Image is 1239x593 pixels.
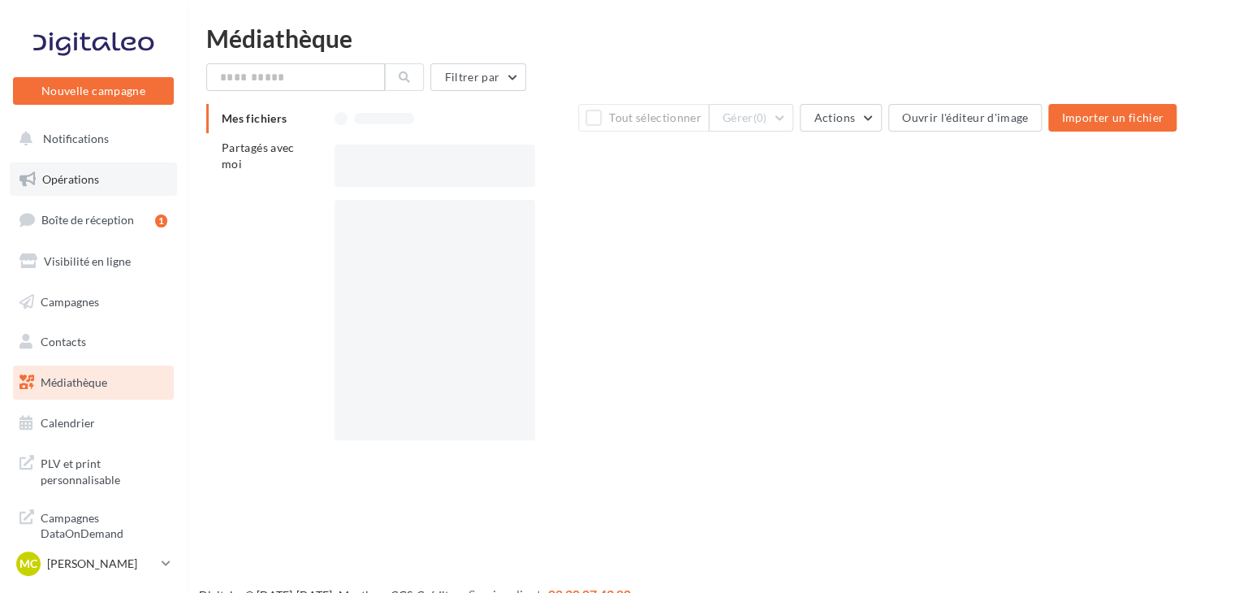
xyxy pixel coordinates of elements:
[41,213,134,227] span: Boîte de réception
[578,104,708,132] button: Tout sélectionner
[753,111,767,124] span: (0)
[10,285,177,319] a: Campagnes
[41,294,99,308] span: Campagnes
[43,132,109,145] span: Notifications
[19,556,37,572] span: MC
[1048,104,1176,132] button: Importer un fichier
[800,104,881,132] button: Actions
[888,104,1042,132] button: Ouvrir l'éditeur d'image
[10,366,177,400] a: Médiathèque
[47,556,155,572] p: [PERSON_NAME]
[10,325,177,359] a: Contacts
[10,245,177,279] a: Visibilité en ligne
[10,406,177,440] a: Calendrier
[10,202,177,237] a: Boîte de réception1
[222,111,287,125] span: Mes fichiers
[1061,110,1163,124] span: Importer un fichier
[41,375,107,389] span: Médiathèque
[10,500,177,548] a: Campagnes DataOnDemand
[13,548,174,579] a: MC [PERSON_NAME]
[10,162,177,197] a: Opérations
[41,452,167,487] span: PLV et print personnalisable
[155,214,167,227] div: 1
[41,416,95,430] span: Calendrier
[709,104,794,132] button: Gérer(0)
[44,254,131,268] span: Visibilité en ligne
[41,507,167,542] span: Campagnes DataOnDemand
[430,63,526,91] button: Filtrer par
[41,335,86,348] span: Contacts
[814,110,854,124] span: Actions
[10,446,177,494] a: PLV et print personnalisable
[13,77,174,105] button: Nouvelle campagne
[206,26,1220,50] div: Médiathèque
[10,122,171,156] button: Notifications
[42,172,99,186] span: Opérations
[222,141,295,171] span: Partagés avec moi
